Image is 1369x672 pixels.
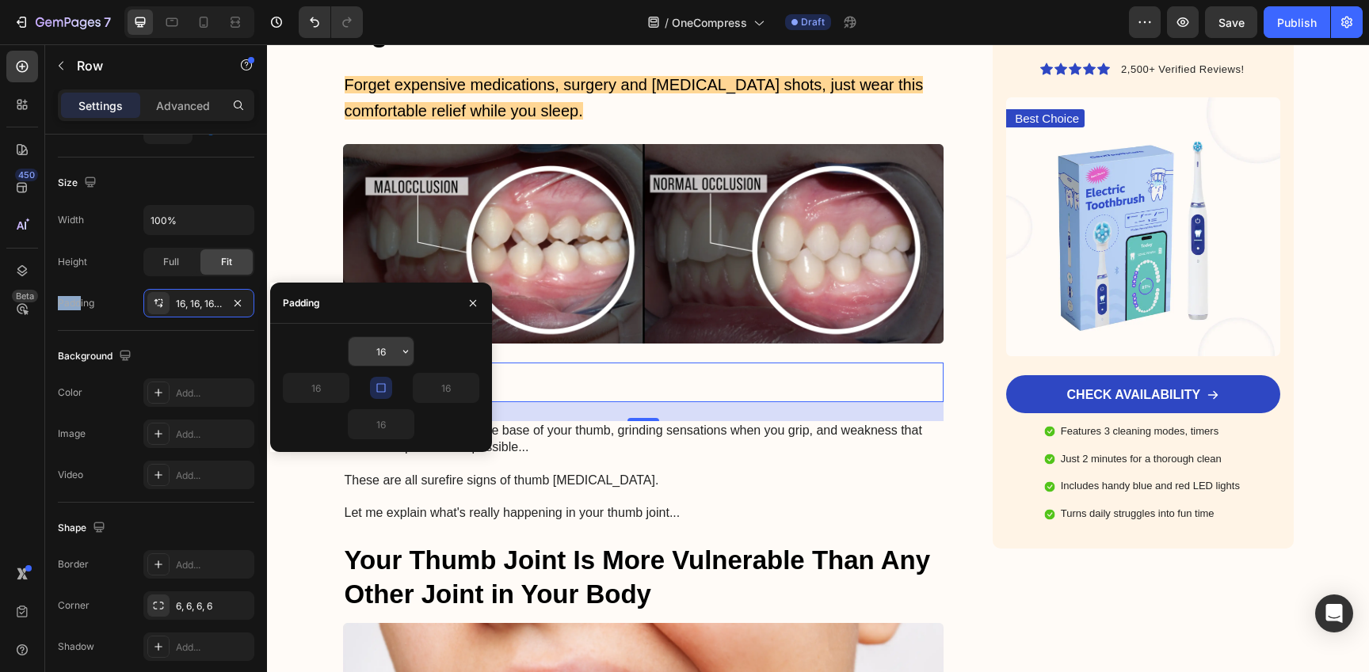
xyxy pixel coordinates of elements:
span: Full [163,255,179,269]
input: Auto [284,374,349,402]
input: Auto [414,374,479,402]
input: Auto [349,337,414,366]
span: Fit [221,255,232,269]
div: Border [58,557,89,571]
span: Save [1218,16,1245,29]
div: Width [58,213,84,227]
iframe: Design area [267,44,1369,672]
p: Row [77,56,212,75]
button: 7 [6,6,118,38]
div: Color [58,385,82,400]
div: Size [58,173,100,194]
div: Add... [176,386,250,401]
p: CHECK AVAILABILITY [800,343,934,359]
button: Save [1205,6,1257,38]
div: Publish [1277,14,1317,31]
div: Beta [12,290,38,302]
div: Add... [176,640,250,655]
p: Includes handy blue and red LED lights [794,435,973,449]
a: CHECK AVAILABILITY [739,331,1012,369]
span: / [665,14,669,31]
div: 450 [15,169,38,181]
p: Advanced [156,97,210,114]
div: Video [58,468,83,482]
div: Shadow [58,640,94,654]
div: Corner [58,598,90,613]
p: Turns daily struggles into fun time [794,463,973,476]
p: Settings [78,97,123,114]
div: Open Intercom Messenger [1315,594,1353,632]
div: Add... [176,427,250,442]
div: Add... [176,558,250,572]
div: Image [58,427,86,441]
div: 6, 6, 6, 6 [176,599,250,613]
p: Best Choice [748,66,812,82]
img: gempages_583930347964597059-847fa7f0-4a87-41de-8fd0-a307e669719b.webp [739,53,1012,312]
div: Add... [176,469,250,483]
p: Just 2 minutes for a thorough clean [794,408,973,422]
p: Features 3 cleaning modes, timers [794,381,973,394]
div: Shape [58,518,109,539]
span: OneCompress [672,14,747,31]
div: Padding [283,296,320,310]
span: Draft [801,15,825,29]
input: Auto [349,410,414,439]
button: Publish [1264,6,1330,38]
input: Auto [144,206,254,234]
div: 16, 16, 16, 16 [176,297,222,311]
div: Background [58,346,135,367]
p: 7 [104,13,111,32]
div: Padding [58,296,94,310]
div: Undo/Redo [299,6,363,38]
div: Height [58,255,87,269]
